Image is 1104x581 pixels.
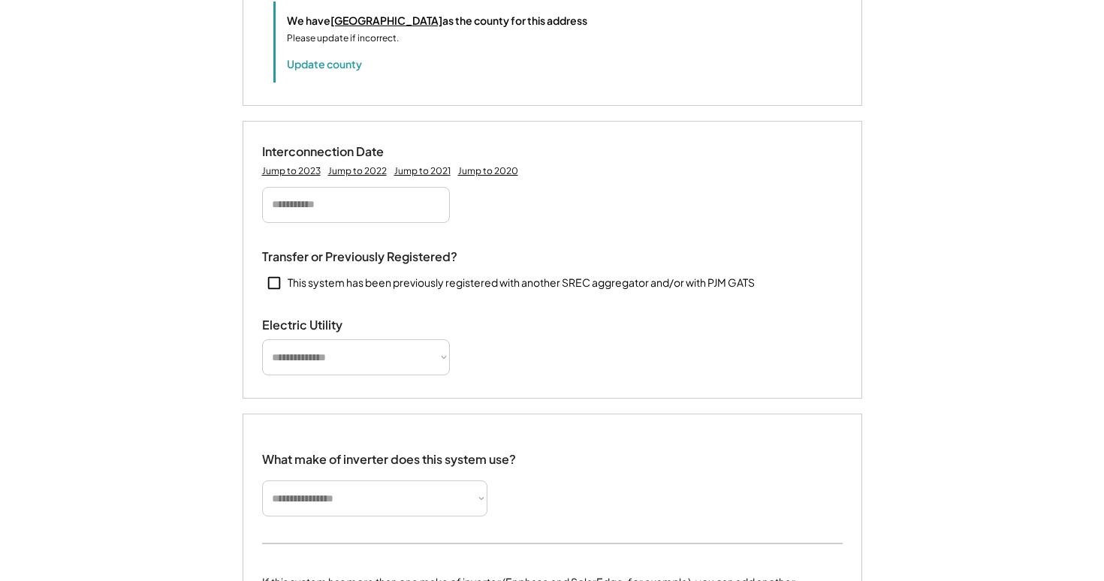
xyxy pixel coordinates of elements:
[262,249,457,265] div: Transfer or Previously Registered?
[328,165,387,177] div: Jump to 2022
[458,165,518,177] div: Jump to 2020
[394,165,451,177] div: Jump to 2021
[262,318,412,333] div: Electric Utility
[287,32,399,45] div: Please update if incorrect.
[287,13,587,29] div: We have as the county for this address
[288,275,755,290] div: This system has been previously registered with another SREC aggregator and/or with PJM GATS
[287,56,362,71] button: Update county
[262,165,321,177] div: Jump to 2023
[262,437,516,471] div: What make of inverter does this system use?
[262,144,412,160] div: Interconnection Date
[330,14,442,27] u: [GEOGRAPHIC_DATA]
